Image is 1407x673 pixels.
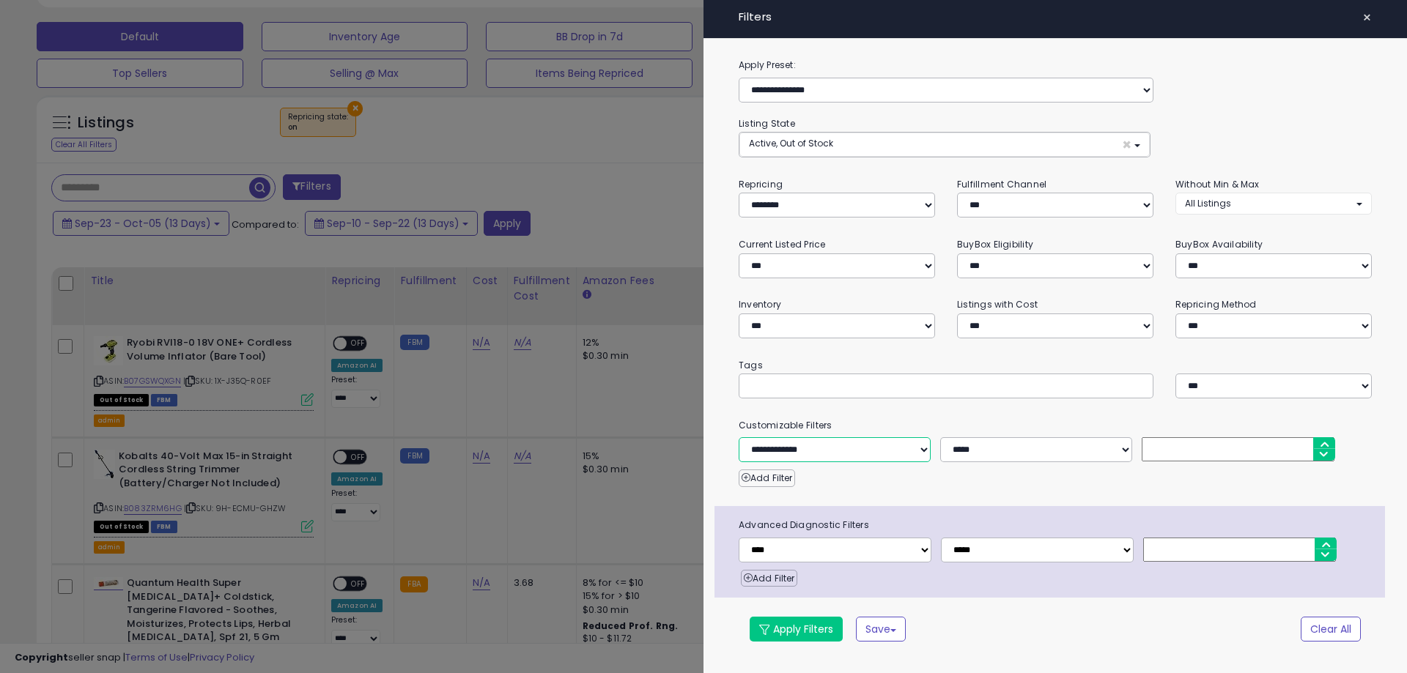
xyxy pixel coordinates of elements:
small: Repricing [739,178,783,190]
small: Customizable Filters [728,417,1383,434]
small: Without Min & Max [1175,178,1260,190]
small: Fulfillment Channel [957,178,1046,190]
span: All Listings [1185,197,1231,209]
small: Listing State [739,117,795,130]
small: Tags [728,357,1383,373]
small: BuyBox Availability [1175,238,1263,250]
h4: Filters [739,11,1372,23]
button: Active, Out of Stock × [739,133,1150,157]
button: Add Filter [739,469,795,487]
button: Clear All [1301,617,1361,642]
button: All Listings [1175,193,1372,214]
span: × [1122,137,1131,152]
small: Current Listed Price [739,238,825,250]
span: × [1362,7,1372,28]
span: Advanced Diagnostic Filters [728,517,1385,533]
label: Apply Preset: [728,57,1383,73]
button: Apply Filters [750,617,843,642]
small: Inventory [739,298,781,311]
small: Repricing Method [1175,298,1257,311]
small: BuyBox Eligibility [957,238,1033,250]
small: Listings with Cost [957,298,1038,311]
button: × [1356,7,1378,28]
span: Active, Out of Stock [749,137,833,149]
button: Add Filter [741,570,797,587]
button: Save [856,617,906,642]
